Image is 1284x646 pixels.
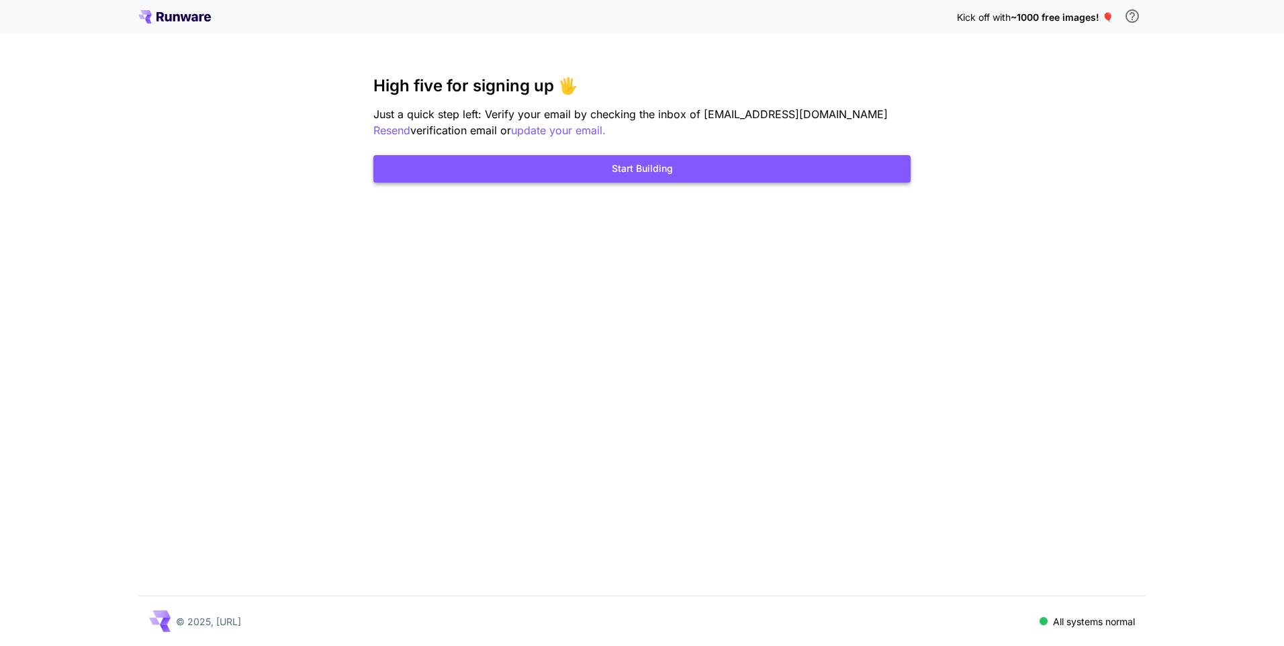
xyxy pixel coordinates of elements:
span: ~1000 free images! 🎈 [1011,11,1113,23]
button: Start Building [373,155,911,183]
span: Just a quick step left: Verify your email by checking the inbox of [EMAIL_ADDRESS][DOMAIN_NAME] [373,107,888,121]
span: verification email or [410,124,511,137]
p: © 2025, [URL] [176,614,241,629]
button: update your email. [511,122,606,139]
span: Kick off with [957,11,1011,23]
button: Resend [373,122,410,139]
h3: High five for signing up 🖐️ [373,77,911,95]
button: In order to qualify for free credit, you need to sign up with a business email address and click ... [1119,3,1146,30]
p: All systems normal [1053,614,1135,629]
